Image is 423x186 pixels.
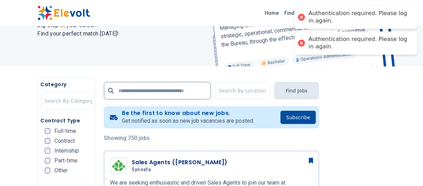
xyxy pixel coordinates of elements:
input: Other [45,168,51,173]
span: Full-time [54,128,76,134]
span: Synnefa [132,167,151,173]
img: Synnefa [112,159,126,173]
input: Internship [45,148,51,154]
h5: Contract Type [41,117,92,124]
h3: Sales Agents ([PERSON_NAME]) [132,158,227,167]
button: Subscribe [280,111,316,124]
div: Authentication required. Please log in again. [309,36,410,51]
span: Internship [54,148,79,154]
input: Full-time [45,128,51,134]
button: Find Jobs [274,82,319,100]
span: Part-time [54,158,78,163]
p: Get notified as soon as new job vacancies are posted. [122,117,254,125]
div: Authentication required. Please log in again. [309,10,410,25]
button: Z [369,5,383,19]
input: Part-time [45,158,51,163]
span: Contract [54,138,75,144]
input: Contract [45,138,51,144]
p: Showing 750 jobs [104,134,319,142]
span: Other [54,168,68,173]
h5: Category [41,81,92,88]
img: Elevolt [38,6,90,20]
iframe: Chat Widget [388,152,423,186]
a: Find Jobs [282,7,311,19]
h4: Be the first to know about new jobs. [122,110,254,117]
a: Home [262,7,282,19]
